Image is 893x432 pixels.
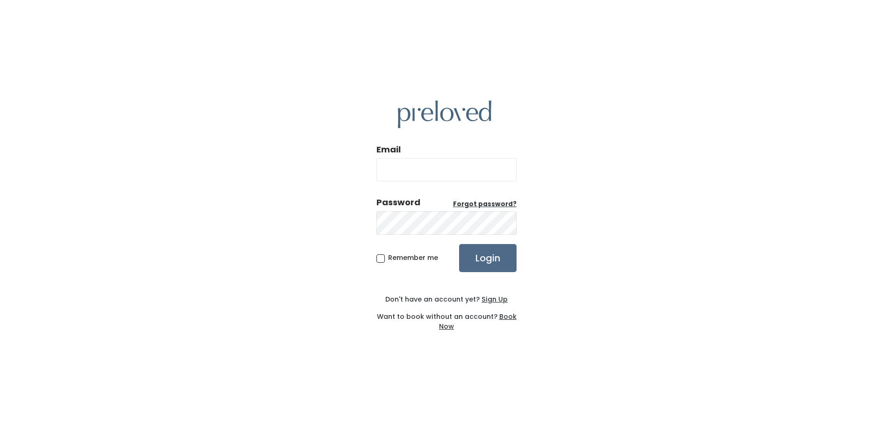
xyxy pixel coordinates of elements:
[376,144,401,156] label: Email
[480,295,508,304] a: Sign Up
[439,312,517,331] a: Book Now
[376,295,517,304] div: Don't have an account yet?
[482,295,508,304] u: Sign Up
[453,200,517,209] a: Forgot password?
[388,253,438,262] span: Remember me
[459,244,517,272] input: Login
[376,196,420,209] div: Password
[376,304,517,331] div: Want to book without an account?
[398,101,491,128] img: preloved logo
[453,200,517,209] u: Forgot password?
